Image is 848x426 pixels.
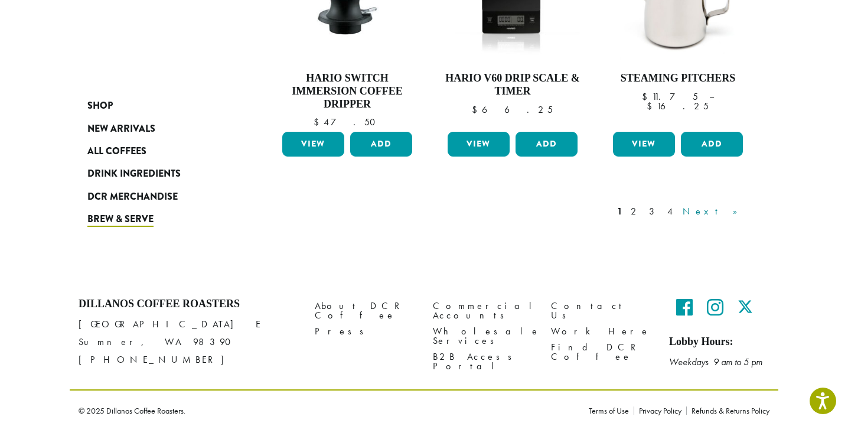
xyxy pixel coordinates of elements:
h4: Steaming Pitchers [610,72,746,85]
h4: Hario Switch Immersion Coffee Dripper [279,72,415,110]
p: © 2025 Dillanos Coffee Roasters. [79,407,571,415]
a: 2 [628,204,643,219]
span: All Coffees [87,144,146,159]
a: Find DCR Coffee [551,340,651,365]
a: Privacy Policy [634,407,686,415]
a: Commercial Accounts [433,298,533,323]
a: Shop [87,95,229,117]
a: About DCR Coffee [315,298,415,323]
a: All Coffees [87,140,229,162]
span: $ [642,90,652,103]
span: Drink Ingredients [87,167,181,181]
a: Brew & Serve [87,208,229,230]
a: Next » [680,204,748,219]
bdi: 47.50 [314,116,381,128]
span: – [709,90,714,103]
a: Contact Us [551,298,651,323]
a: New Arrivals [87,117,229,139]
bdi: 16.25 [647,100,709,112]
a: 3 [647,204,661,219]
span: Brew & Serve [87,212,154,227]
p: [GEOGRAPHIC_DATA] E Sumner, WA 98390 [PHONE_NUMBER] [79,316,297,369]
button: Add [350,132,412,157]
a: View [282,132,344,157]
a: View [613,132,675,157]
a: 1 [615,204,625,219]
a: Terms of Use [589,407,634,415]
h4: Hario V60 Drip Scale & Timer [445,72,580,97]
a: Wholesale Services [433,323,533,349]
h5: Lobby Hours: [669,336,769,349]
a: 4 [665,204,677,219]
span: $ [647,100,657,112]
a: Work Here [551,323,651,339]
bdi: 66.25 [472,103,553,116]
a: DCR Merchandise [87,186,229,208]
span: Shop [87,99,113,113]
span: New Arrivals [87,122,155,136]
span: DCR Merchandise [87,190,178,204]
span: $ [314,116,324,128]
button: Add [681,132,743,157]
bdi: 11.75 [642,90,698,103]
span: $ [472,103,482,116]
em: Weekdays 9 am to 5 pm [669,356,762,368]
a: Refunds & Returns Policy [686,407,769,415]
a: B2B Access Portal [433,349,533,375]
a: View [448,132,510,157]
a: Drink Ingredients [87,162,229,185]
button: Add [516,132,578,157]
a: Press [315,323,415,339]
h4: Dillanos Coffee Roasters [79,298,297,311]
